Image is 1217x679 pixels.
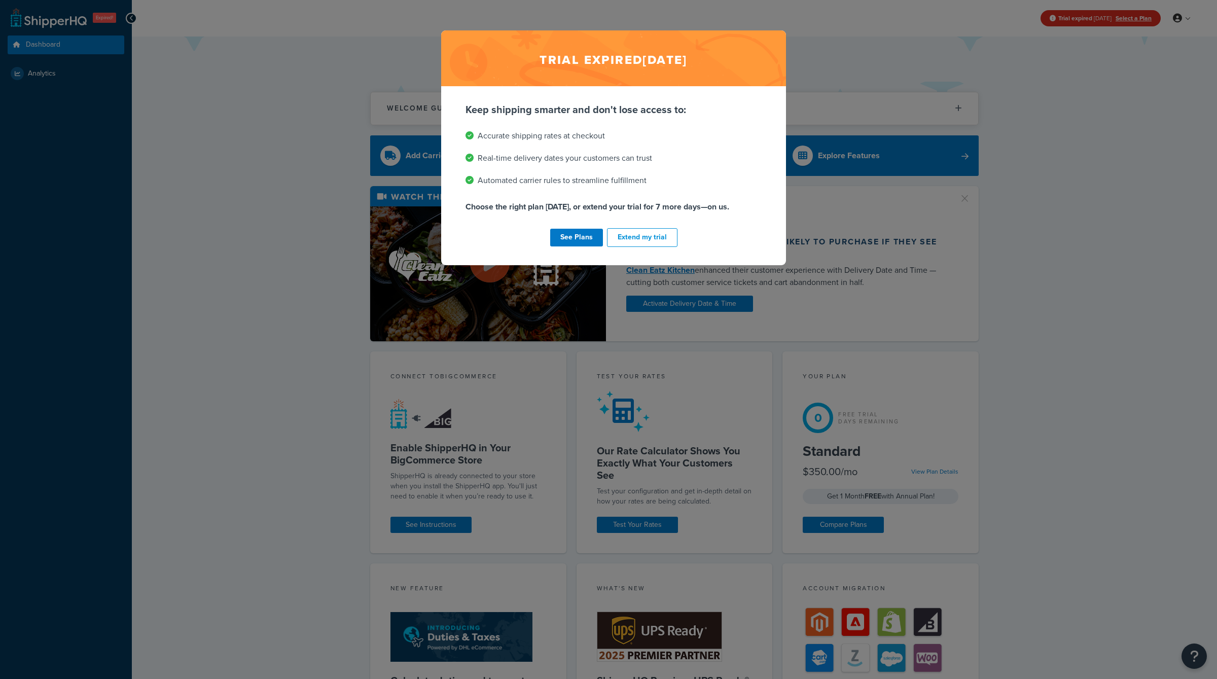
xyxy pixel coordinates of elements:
[441,30,786,86] h2: Trial expired [DATE]
[466,102,762,117] p: Keep shipping smarter and don't lose access to:
[466,200,762,214] p: Choose the right plan [DATE], or extend your trial for 7 more days—on us.
[607,228,677,247] button: Extend my trial
[466,129,762,143] li: Accurate shipping rates at checkout
[466,173,762,188] li: Automated carrier rules to streamline fulfillment
[466,151,762,165] li: Real-time delivery dates your customers can trust
[550,229,603,246] a: See Plans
